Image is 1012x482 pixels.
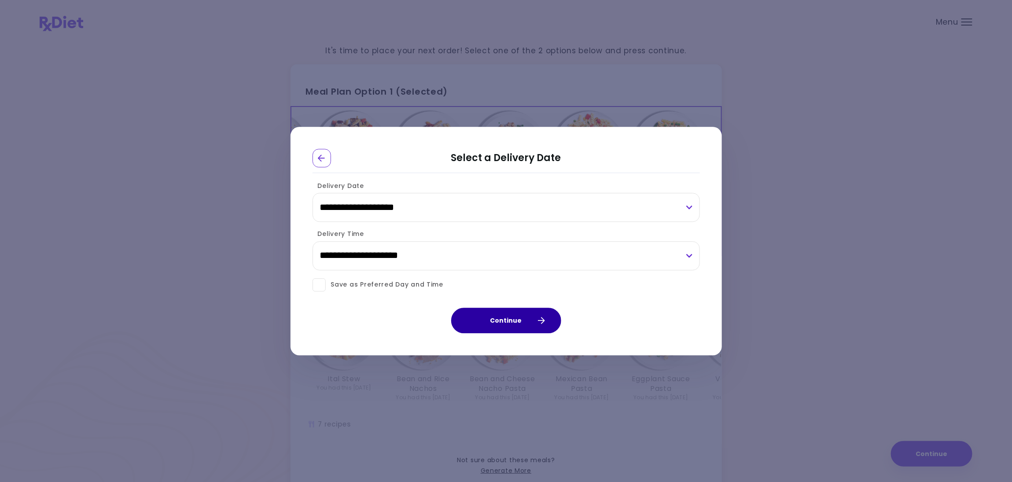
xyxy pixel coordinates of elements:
[326,280,444,291] span: Save as Preferred Day and Time
[451,308,561,333] button: Continue
[313,149,700,173] h2: Select a Delivery Date
[313,181,364,190] label: Delivery Date
[313,149,331,167] div: Go Back
[313,230,364,239] label: Delivery Time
